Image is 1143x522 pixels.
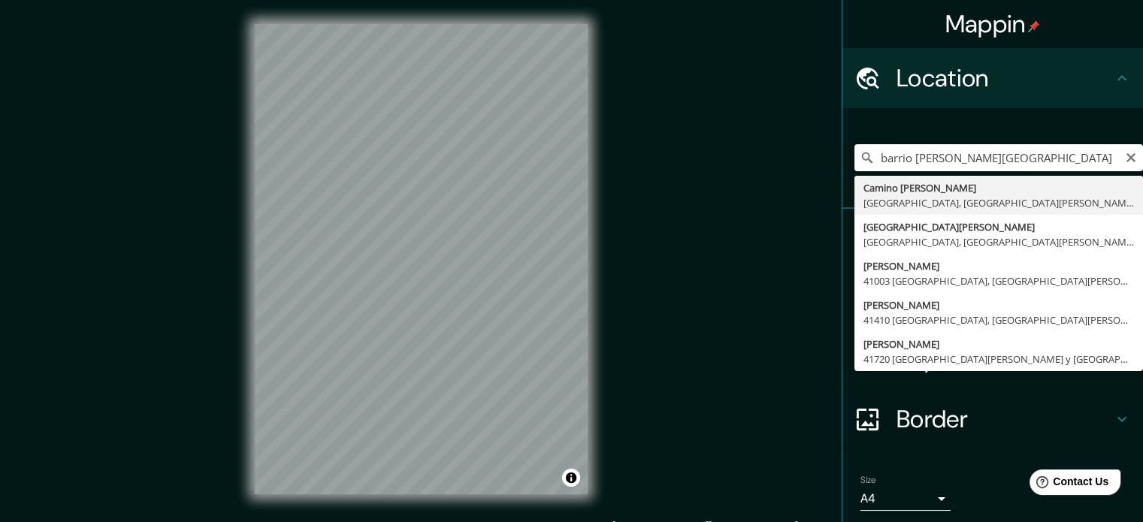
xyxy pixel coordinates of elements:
[842,209,1143,269] div: Pins
[863,352,1134,367] div: 41720 [GEOGRAPHIC_DATA][PERSON_NAME] y [GEOGRAPHIC_DATA], [GEOGRAPHIC_DATA][PERSON_NAME], [GEOGRA...
[863,273,1134,288] div: 41003 [GEOGRAPHIC_DATA], [GEOGRAPHIC_DATA][PERSON_NAME], [GEOGRAPHIC_DATA]
[863,180,1134,195] div: Camino [PERSON_NAME]
[854,144,1143,171] input: Pick your city or area
[863,195,1134,210] div: [GEOGRAPHIC_DATA], [GEOGRAPHIC_DATA][PERSON_NAME], [GEOGRAPHIC_DATA]
[860,474,876,487] label: Size
[562,469,580,487] button: Toggle attribution
[897,63,1113,93] h4: Location
[863,219,1134,234] div: [GEOGRAPHIC_DATA][PERSON_NAME]
[863,336,1134,352] div: [PERSON_NAME]
[863,312,1134,327] div: 41410 [GEOGRAPHIC_DATA], [GEOGRAPHIC_DATA][PERSON_NAME], [GEOGRAPHIC_DATA]
[897,404,1113,434] h4: Border
[863,234,1134,249] div: [GEOGRAPHIC_DATA], [GEOGRAPHIC_DATA][PERSON_NAME], [GEOGRAPHIC_DATA]
[255,24,588,494] canvas: Map
[842,269,1143,329] div: Style
[945,9,1041,39] h4: Mappin
[842,389,1143,449] div: Border
[863,258,1134,273] div: [PERSON_NAME]
[1028,20,1040,32] img: pin-icon.png
[1125,149,1137,164] button: Clear
[897,344,1113,374] h4: Layout
[863,297,1134,312] div: [PERSON_NAME]
[1009,463,1126,505] iframe: Help widget launcher
[842,329,1143,389] div: Layout
[860,487,951,511] div: A4
[842,48,1143,108] div: Location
